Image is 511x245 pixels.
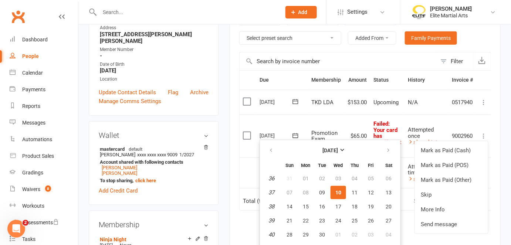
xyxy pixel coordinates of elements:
[352,204,358,210] span: 18
[285,6,317,18] button: Add
[260,130,294,141] div: [DATE]
[10,131,78,148] a: Automations
[282,214,297,227] button: 21
[331,228,346,241] button: 01
[311,130,338,143] span: Promotion Exam
[22,236,35,242] div: Tasks
[100,67,209,74] strong: [DATE]
[10,198,78,214] a: Workouts
[137,152,177,157] span: xxxx xxxx xxxx 9009
[22,136,52,142] div: Automations
[99,186,138,195] a: Add Credit Card
[102,170,137,176] a: [PERSON_NAME]
[7,220,25,238] iframe: Intercom live chat
[268,203,274,210] em: 38
[10,148,78,164] a: Product Sales
[100,178,205,183] strong: To stop sharing,
[10,164,78,181] a: Gradings
[319,232,325,238] span: 30
[352,218,358,224] span: 25
[22,203,44,209] div: Workouts
[314,214,330,227] button: 23
[352,190,358,195] span: 11
[168,88,178,97] a: Flag
[368,190,374,195] span: 12
[405,71,449,89] th: History
[10,98,78,115] a: Reports
[99,131,209,139] h3: Wallet
[348,31,396,45] button: Added From
[449,115,476,157] td: 9002960
[22,86,45,92] div: Payments
[22,153,54,159] div: Product Sales
[412,5,426,20] img: thumb_image1508806937.png
[102,165,137,170] a: [PERSON_NAME]
[303,218,309,224] span: 22
[319,204,325,210] span: 16
[179,152,194,157] span: 1/2027
[379,228,398,241] button: 04
[268,175,274,182] em: 36
[100,76,209,83] div: Location
[347,186,362,199] button: 11
[386,190,392,195] span: 13
[414,198,479,204] div: Showing of payments
[22,37,48,42] div: Dashboard
[45,186,51,192] span: 8
[370,71,405,89] th: Status
[408,126,434,139] span: Attempted once
[311,99,334,106] span: TKD LDA
[10,115,78,131] a: Messages
[368,232,374,238] span: 03
[256,71,308,89] th: Due
[126,146,145,152] span: default
[408,176,445,183] a: show history
[344,115,370,157] td: $65.00
[368,218,374,224] span: 26
[379,214,398,227] button: 27
[10,65,78,81] a: Calendar
[408,139,445,146] a: show history
[100,61,209,68] div: Date of Birth
[344,71,370,89] th: Amount
[449,71,476,89] th: Invoice #
[314,200,330,213] button: 16
[415,158,488,173] a: Mark as Paid (POS)
[335,190,341,195] span: 10
[260,96,294,108] div: [DATE]
[344,90,370,115] td: $153.00
[347,214,362,227] button: 25
[430,12,472,19] div: Elite Martial Arts
[437,52,473,70] button: Filter
[298,200,314,213] button: 15
[268,189,274,196] em: 37
[100,52,209,59] strong: -
[22,220,59,225] div: Assessments
[373,120,401,152] span: : Your card has insufficient funds.
[331,214,346,227] button: 24
[100,24,209,31] div: Address
[268,231,274,238] em: 40
[298,214,314,227] button: 22
[190,88,209,97] a: Archive
[22,170,43,176] div: Gradings
[415,217,488,232] a: Send message
[100,31,209,44] strong: [STREET_ADDRESS][PERSON_NAME][PERSON_NAME]
[22,70,43,76] div: Calendar
[287,218,292,224] span: 21
[303,204,309,210] span: 15
[22,186,40,192] div: Waivers
[303,232,309,238] span: 29
[363,214,379,227] button: 26
[282,228,297,241] button: 28
[22,120,45,126] div: Messages
[379,186,398,199] button: 13
[9,7,27,26] a: Clubworx
[335,218,341,224] span: 24
[10,214,78,231] a: Assessments
[22,53,39,59] div: People
[100,46,209,53] div: Member Number
[415,187,488,202] a: Skip
[10,181,78,198] a: Waivers 8
[347,228,362,241] button: 02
